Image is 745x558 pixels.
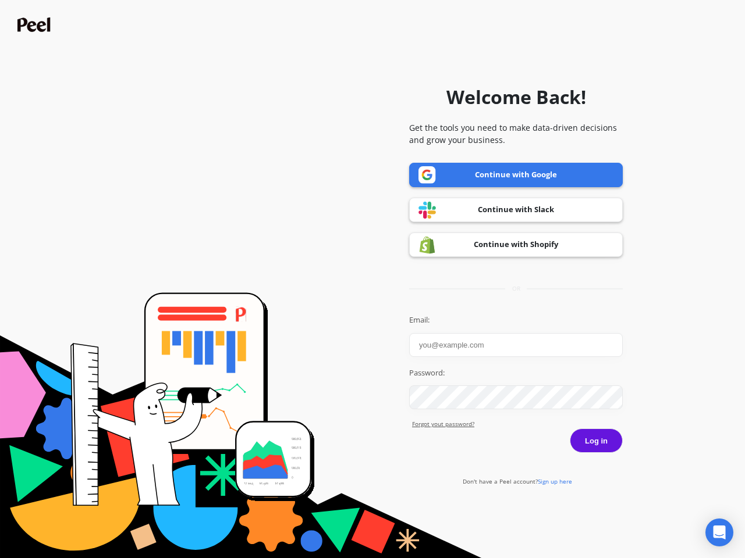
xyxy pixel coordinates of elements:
[418,166,436,184] img: Google logo
[409,198,623,222] a: Continue with Slack
[538,477,572,485] span: Sign up here
[418,236,436,254] img: Shopify logo
[570,428,623,453] button: Log in
[418,201,436,219] img: Slack logo
[409,233,623,257] a: Continue with Shopify
[409,121,623,146] p: Get the tools you need to make data-driven decisions and grow your business.
[409,333,623,357] input: you@example.com
[409,284,623,293] div: or
[705,518,733,546] div: Open Intercom Messenger
[409,367,623,379] label: Password:
[446,83,586,111] h1: Welcome Back!
[409,163,623,187] a: Continue with Google
[412,420,623,428] a: Forgot yout password?
[409,314,623,326] label: Email:
[17,17,54,32] img: Peel
[463,477,572,485] a: Don't have a Peel account?Sign up here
